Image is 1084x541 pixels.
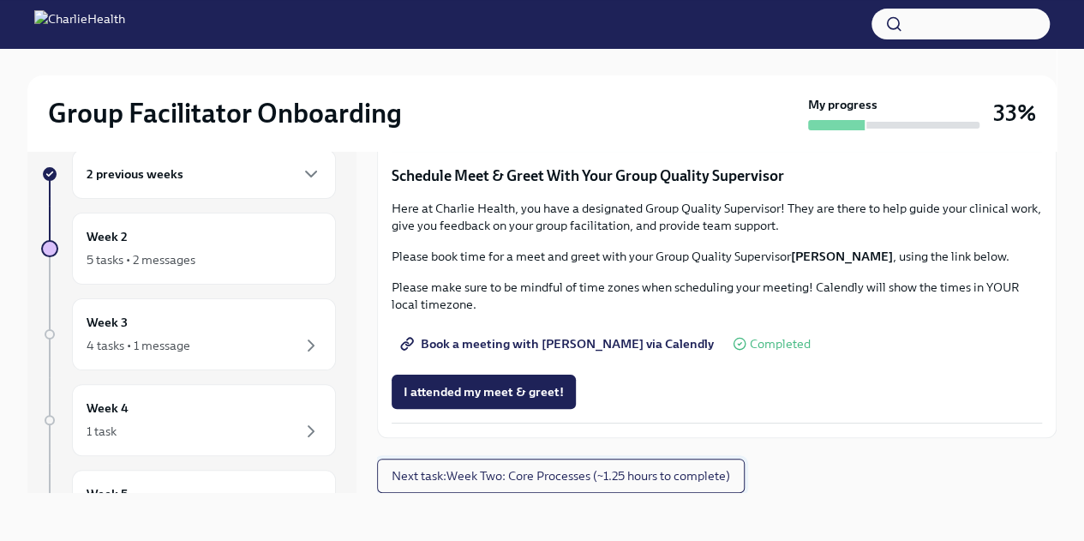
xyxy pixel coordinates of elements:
p: Here at Charlie Health, you have a designated Group Quality Supervisor! They are there to help gu... [392,200,1042,234]
a: Week 41 task [41,384,336,456]
h2: Group Facilitator Onboarding [48,96,402,130]
div: 2 previous weeks [72,149,336,199]
div: 5 tasks • 2 messages [87,251,195,268]
h6: Week 5 [87,484,128,503]
span: Next task : Week Two: Core Processes (~1.25 hours to complete) [392,467,730,484]
h6: Week 4 [87,399,129,418]
span: Book a meeting with [PERSON_NAME] via Calendly [404,335,714,352]
a: Book a meeting with [PERSON_NAME] via Calendly [392,327,726,361]
button: Next task:Week Two: Core Processes (~1.25 hours to complete) [377,459,745,493]
a: Week 34 tasks • 1 message [41,298,336,370]
span: I attended my meet & greet! [404,383,564,400]
button: I attended my meet & greet! [392,375,576,409]
p: Please book time for a meet and greet with your Group Quality Supervisor , using the link below. [392,248,1042,265]
span: Completed [750,338,811,351]
div: 4 tasks • 1 message [87,337,190,354]
h6: 2 previous weeks [87,165,183,183]
h6: Week 3 [87,313,128,332]
strong: [PERSON_NAME] [791,249,893,264]
img: CharlieHealth [34,10,125,38]
p: Please make sure to be mindful of time zones when scheduling your meeting! Calendly will show the... [392,279,1042,313]
p: Schedule Meet & Greet With Your Group Quality Supervisor [392,165,1042,186]
div: 1 task [87,423,117,440]
h3: 33% [993,98,1036,129]
h6: Week 2 [87,227,128,246]
a: Week 25 tasks • 2 messages [41,213,336,285]
strong: My progress [808,96,877,113]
